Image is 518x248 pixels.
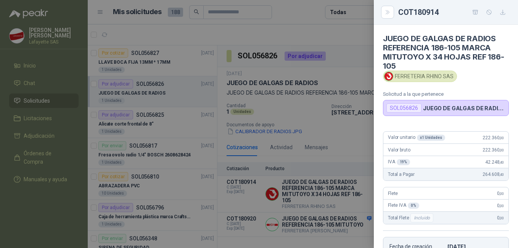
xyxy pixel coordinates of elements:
[497,191,504,196] span: 0
[388,172,415,177] span: Total a Pagar
[388,213,435,222] span: Total Flete
[499,192,504,196] span: ,00
[499,172,504,177] span: ,40
[423,105,505,111] p: JUEGO DE GALGAS DE RADIOS
[499,148,504,152] span: ,00
[398,6,509,18] div: COT180914
[388,135,445,141] span: Valor unitario
[408,203,419,209] div: 0 %
[483,135,504,140] span: 222.360
[388,159,410,165] span: IVA
[388,147,410,153] span: Valor bruto
[388,191,398,196] span: Flete
[483,172,504,177] span: 264.608
[485,159,504,165] span: 42.248
[383,8,392,17] button: Close
[397,159,410,165] div: 19 %
[499,136,504,140] span: ,00
[499,216,504,220] span: ,00
[499,204,504,208] span: ,00
[483,147,504,153] span: 222.360
[410,213,433,222] div: Incluido
[384,72,393,81] img: Company Logo
[383,34,509,71] h4: JUEGO DE GALGAS DE RADIOS REFERENCIA 186-105 MARCA MITUTOYO X 34 HOJAS REF 186-105
[497,215,504,221] span: 0
[417,135,445,141] div: x 1 Unidades
[386,103,421,113] div: SOL056826
[497,203,504,208] span: 0
[383,91,509,97] p: Solicitud a la que pertenece
[383,71,457,82] div: FERRETERIA RHINO SAS
[388,203,419,209] span: Flete IVA
[499,160,504,164] span: ,40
